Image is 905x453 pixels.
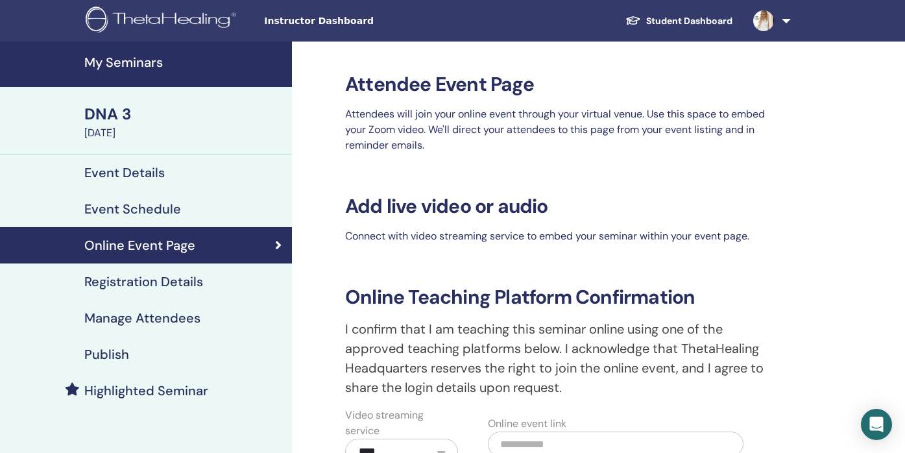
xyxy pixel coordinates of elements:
label: Online event link [488,416,566,432]
p: Attendees will join your online event through your virtual venue. Use this space to embed your Zo... [337,106,781,153]
h3: Add live video or audio [337,195,781,218]
h4: Online Event Page [84,238,195,253]
h4: My Seminars [84,55,284,70]
img: graduation-cap-white.svg [625,15,641,26]
h4: Registration Details [84,274,203,289]
h4: Highlighted Seminar [84,383,208,398]
a: Student Dashboard [615,9,743,33]
span: Instructor Dashboard [264,14,459,28]
label: Video streaming service [345,408,458,439]
img: default.jpg [753,10,774,31]
img: logo.png [86,6,241,36]
h4: Manage Attendees [84,310,200,326]
div: Open Intercom Messenger [861,409,892,440]
p: Connect with video streaming service to embed your seminar within your event page. [337,228,781,244]
h3: Online Teaching Platform Confirmation [337,286,781,309]
div: DNA 3 [84,103,284,125]
h4: Event Schedule [84,201,181,217]
h4: Event Details [84,165,165,180]
p: I confirm that I am teaching this seminar online using one of the approved teaching platforms bel... [337,319,781,397]
a: DNA 3[DATE] [77,103,292,141]
h3: Attendee Event Page [337,73,781,96]
h4: Publish [84,347,129,362]
div: [DATE] [84,125,284,141]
